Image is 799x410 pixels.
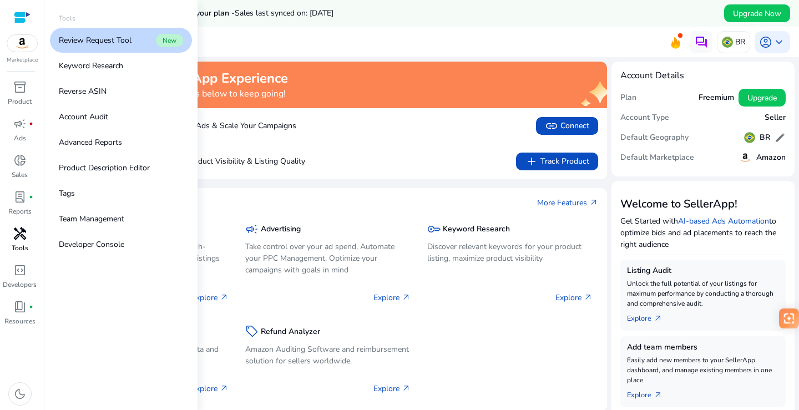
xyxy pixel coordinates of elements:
img: amazon.svg [7,35,37,52]
p: Explore [373,383,411,394]
h5: Plan [620,93,636,103]
p: Keyword Research [59,60,123,72]
p: Tools [12,243,28,253]
span: Upgrade Now [733,8,781,19]
p: Amazon Auditing Software and reimbursement solution for sellers worldwide. [245,343,411,367]
span: arrow_outward [654,391,663,399]
h5: Amazon [756,153,786,163]
p: Developer Console [59,239,124,250]
span: code_blocks [13,264,27,277]
span: link [545,119,558,133]
h5: Account Type [620,113,669,123]
h5: Data syncs run less frequently on your plan - [73,9,333,18]
span: arrow_outward [589,198,598,207]
p: Tools [59,13,75,23]
a: More Featuresarrow_outward [537,197,598,209]
span: key [427,222,441,236]
span: fiber_manual_record [29,305,33,309]
button: Upgrade Now [724,4,790,22]
span: fiber_manual_record [29,195,33,199]
span: keyboard_arrow_down [772,36,786,49]
p: Explore [373,292,411,303]
p: Ads [14,133,26,143]
span: donut_small [13,154,27,167]
span: arrow_outward [402,293,411,302]
img: br.svg [722,37,733,48]
p: Sales [12,170,28,180]
span: Connect [545,119,589,133]
p: Product [8,97,32,107]
a: Explorearrow_outward [627,385,671,401]
h3: Welcome to SellerApp! [620,198,786,211]
span: edit [775,132,786,143]
span: Track Product [525,155,589,168]
p: Account Audit [59,111,108,123]
p: Tags [59,188,75,199]
p: Easily add new members to your SellerApp dashboard, and manage existing members in one place [627,355,779,385]
h5: Keyword Research [443,225,510,234]
a: AI-based Ads Automation [678,216,769,226]
p: Team Management [59,213,124,225]
p: Review Request Tool [59,34,132,46]
p: BR [735,32,745,52]
span: arrow_outward [654,314,663,323]
p: Take control over your ad spend, Automate your PPC Management, Optimize your campaigns with goals... [245,241,411,276]
h4: Account Details [620,70,786,81]
p: Get Started with to optimize bids and ad placements to reach the right audience [620,215,786,250]
span: Upgrade [747,92,777,104]
h5: Advertising [261,225,301,234]
p: Explore [555,292,593,303]
p: Explore [191,292,229,303]
p: Marketplace [7,56,38,64]
p: Discover relevant keywords for your product listing, maximize product visibility [427,241,593,264]
span: campaign [245,222,259,236]
button: linkConnect [536,117,598,135]
h5: Add team members [627,343,779,352]
span: account_circle [759,36,772,49]
span: book_4 [13,300,27,313]
span: campaign [13,117,27,130]
img: amazon.svg [739,151,752,164]
img: br.svg [744,132,755,143]
p: Explore [191,383,229,394]
span: add [525,155,538,168]
span: arrow_outward [584,293,593,302]
h5: Default Geography [620,133,689,143]
h5: Seller [765,113,786,123]
span: lab_profile [13,190,27,204]
p: Resources [4,316,36,326]
span: sell [245,325,259,338]
a: Explorearrow_outward [627,308,671,324]
button: Upgrade [739,89,786,107]
h5: Default Marketplace [620,153,694,163]
h5: Refund Analyzer [261,327,320,337]
h5: Freemium [699,93,734,103]
span: dark_mode [13,387,27,401]
h5: BR [760,133,770,143]
span: arrow_outward [220,293,229,302]
span: arrow_outward [220,384,229,393]
p: Product Description Editor [59,162,150,174]
p: Developers [3,280,37,290]
p: Unlock the full potential of your listings for maximum performance by conducting a thorough and c... [627,279,779,308]
button: addTrack Product [516,153,598,170]
span: arrow_outward [402,384,411,393]
h5: Listing Audit [627,266,779,276]
p: Reverse ASIN [59,85,107,97]
span: New [156,34,183,47]
p: Advanced Reports [59,136,122,148]
span: Sales last synced on: [DATE] [235,8,333,18]
span: inventory_2 [13,80,27,94]
span: fiber_manual_record [29,122,33,126]
span: handyman [13,227,27,240]
p: Reports [8,206,32,216]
